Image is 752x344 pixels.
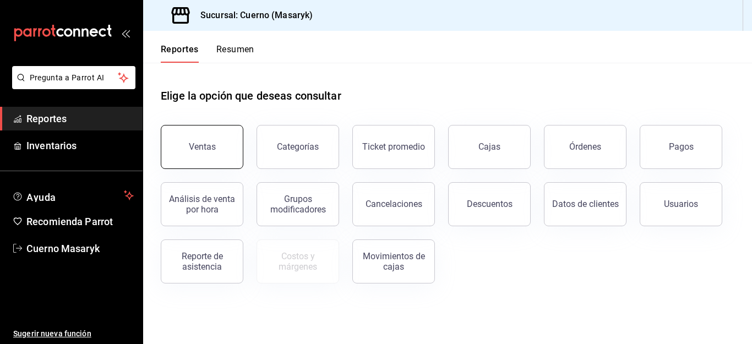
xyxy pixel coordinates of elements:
div: Reporte de asistencia [168,251,236,272]
button: Grupos modificadores [257,182,339,226]
button: Cancelaciones [352,182,435,226]
div: Datos de clientes [552,199,619,209]
div: Análisis de venta por hora [168,194,236,215]
div: Órdenes [569,141,601,152]
button: Contrata inventarios para ver este reporte [257,239,339,283]
div: Cajas [478,141,500,152]
a: Pregunta a Parrot AI [8,80,135,91]
span: Inventarios [26,138,134,153]
span: Recomienda Parrot [26,214,134,229]
button: Reportes [161,44,199,63]
button: Ventas [161,125,243,169]
h1: Elige la opción que deseas consultar [161,88,341,104]
button: Datos de clientes [544,182,626,226]
span: Sugerir nueva función [13,328,134,340]
div: Categorías [277,141,319,152]
button: Pagos [640,125,722,169]
button: Descuentos [448,182,531,226]
span: Cuerno Masaryk [26,241,134,256]
div: Cancelaciones [366,199,422,209]
h3: Sucursal: Cuerno (Masaryk) [192,9,313,22]
div: Usuarios [664,199,698,209]
button: Movimientos de cajas [352,239,435,283]
button: Órdenes [544,125,626,169]
div: Costos y márgenes [264,251,332,272]
span: Pregunta a Parrot AI [30,72,118,84]
button: Usuarios [640,182,722,226]
button: Análisis de venta por hora [161,182,243,226]
div: Movimientos de cajas [359,251,428,272]
div: Descuentos [467,199,513,209]
button: Categorías [257,125,339,169]
button: open_drawer_menu [121,29,130,37]
div: Ventas [189,141,216,152]
div: Ticket promedio [362,141,425,152]
button: Reporte de asistencia [161,239,243,283]
div: navigation tabs [161,44,254,63]
div: Grupos modificadores [264,194,332,215]
button: Ticket promedio [352,125,435,169]
button: Cajas [448,125,531,169]
span: Reportes [26,111,134,126]
button: Resumen [216,44,254,63]
span: Ayuda [26,189,119,202]
div: Pagos [669,141,694,152]
button: Pregunta a Parrot AI [12,66,135,89]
